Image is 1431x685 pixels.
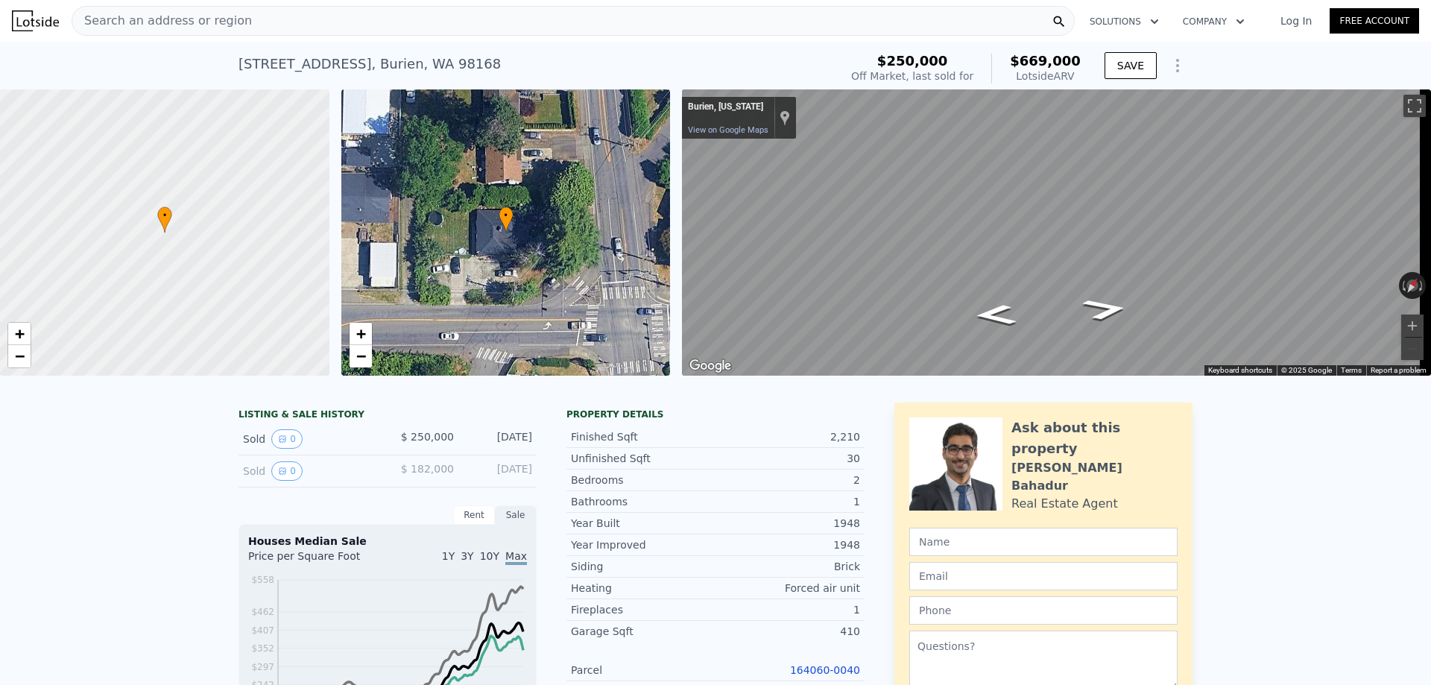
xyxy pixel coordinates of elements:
span: 1Y [442,550,455,562]
span: • [157,209,172,222]
div: Fireplaces [571,602,715,617]
a: Zoom in [350,323,372,345]
div: Burien, [US_STATE] [688,101,768,113]
button: Zoom out [1401,338,1424,360]
div: Lotside ARV [1010,69,1081,83]
span: 10Y [480,550,499,562]
div: 2,210 [715,429,860,444]
span: $250,000 [877,53,948,69]
div: Parcel [571,663,715,678]
div: 1 [715,602,860,617]
a: Show location on map [780,110,790,126]
div: [STREET_ADDRESS] , Burien , WA 98168 [238,54,501,75]
tspan: $297 [251,662,274,672]
span: − [356,347,365,365]
span: 3Y [461,550,473,562]
tspan: $407 [251,625,274,636]
a: Zoom out [8,345,31,367]
div: Ask about this property [1011,417,1178,459]
a: Report a problem [1371,366,1427,374]
span: $ 250,000 [401,431,454,443]
a: 164060-0040 [790,664,860,676]
div: Finished Sqft [571,429,715,444]
div: Property details [566,408,865,420]
div: Price per Square Foot [248,549,388,572]
span: + [356,324,365,343]
button: Zoom in [1401,315,1424,337]
button: View historical data [271,429,303,449]
button: Keyboard shortcuts [1208,365,1272,376]
a: Open this area in Google Maps (opens a new window) [686,356,735,376]
div: [PERSON_NAME] Bahadur [1011,459,1178,495]
a: Log In [1263,13,1330,28]
input: Phone [909,596,1178,625]
div: 1 [715,494,860,509]
tspan: $352 [251,643,274,654]
span: $ 182,000 [401,463,454,475]
span: Search an address or region [72,12,252,30]
span: + [15,324,25,343]
button: Toggle fullscreen view [1403,95,1426,117]
div: Garage Sqft [571,624,715,639]
div: 1948 [715,537,860,552]
button: Company [1171,8,1257,35]
button: Reset the view [1400,271,1425,300]
tspan: $558 [251,575,274,585]
div: Sold [243,429,376,449]
div: Houses Median Sale [248,534,527,549]
button: View historical data [271,461,303,481]
div: Siding [571,559,715,574]
a: Free Account [1330,8,1419,34]
div: Brick [715,559,860,574]
div: Real Estate Agent [1011,495,1118,513]
a: View on Google Maps [688,125,768,135]
span: © 2025 Google [1281,366,1332,374]
img: Google [686,356,735,376]
div: LISTING & SALE HISTORY [238,408,537,423]
span: $669,000 [1010,53,1081,69]
div: Year Built [571,516,715,531]
div: Rent [453,505,495,525]
button: Show Options [1163,51,1192,81]
div: Unfinished Sqft [571,451,715,466]
path: Go Southwest, S 116th St [957,300,1034,330]
button: SAVE [1105,52,1157,79]
a: Zoom out [350,345,372,367]
div: 30 [715,451,860,466]
div: • [499,206,514,233]
div: Sale [495,505,537,525]
input: Email [909,562,1178,590]
path: Go Northeast [1064,293,1149,325]
div: Off Market, last sold for [851,69,973,83]
div: Street View [682,89,1431,376]
div: Heating [571,581,715,596]
input: Name [909,528,1178,556]
span: • [499,209,514,222]
button: Rotate clockwise [1418,272,1427,299]
div: Year Improved [571,537,715,552]
div: [DATE] [466,429,532,449]
div: [DATE] [466,461,532,481]
div: 1948 [715,516,860,531]
button: Rotate counterclockwise [1399,272,1407,299]
div: 410 [715,624,860,639]
div: Map [682,89,1431,376]
tspan: $462 [251,607,274,617]
div: Sold [243,461,376,481]
a: Zoom in [8,323,31,345]
span: − [15,347,25,365]
div: Forced air unit [715,581,860,596]
div: Bathrooms [571,494,715,509]
div: 2 [715,473,860,487]
div: • [157,206,172,233]
div: Bedrooms [571,473,715,487]
span: Max [505,550,527,565]
button: Solutions [1078,8,1171,35]
a: Terms (opens in new tab) [1341,366,1362,374]
img: Lotside [12,10,59,31]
